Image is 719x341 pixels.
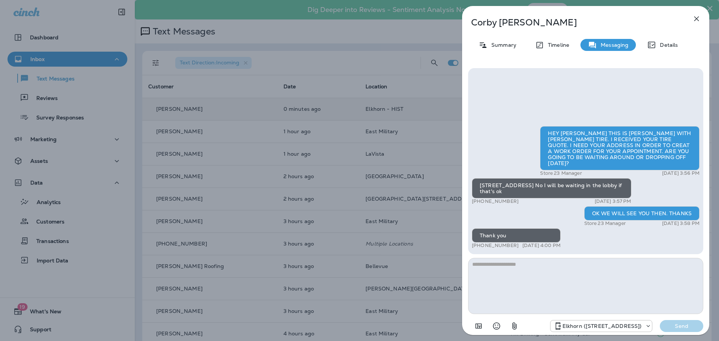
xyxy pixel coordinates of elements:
p: Store 23 Manager [584,220,626,226]
p: [PHONE_NUMBER] [472,243,519,249]
button: Add in a premade template [471,319,486,334]
p: Details [656,42,678,48]
div: OK WE WILL SEE YOU THEN. THANKS [584,206,700,220]
p: Corby [PERSON_NAME] [471,17,676,28]
div: [STREET_ADDRESS] No I will be waiting in the lobby if that's ok [472,178,631,198]
p: Summary [488,42,516,48]
p: [DATE] 3:58 PM [662,220,700,226]
p: [DATE] 3:56 PM [662,170,700,176]
button: Select an emoji [489,319,504,334]
p: Messaging [597,42,628,48]
p: Store 23 Manager [540,170,582,176]
div: Thank you [472,228,561,243]
p: Elkhorn ([STREET_ADDRESS]) [562,323,642,329]
div: HEY [PERSON_NAME] THIS IS [PERSON_NAME] WITH [PERSON_NAME] TIRE. I RECEIVED YOUR TIRE QUOTE. I NE... [540,126,700,170]
p: Timeline [544,42,569,48]
p: [DATE] 4:00 PM [522,243,561,249]
div: +1 (402) 502-7400 [550,322,652,331]
p: [PHONE_NUMBER] [472,198,519,204]
p: [DATE] 3:57 PM [595,198,631,204]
